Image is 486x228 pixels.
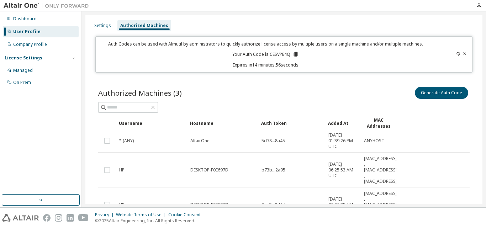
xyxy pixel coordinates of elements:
[119,202,125,208] span: HP
[13,42,47,47] div: Company Profile
[261,117,322,129] div: Auth Token
[95,218,205,224] p: © 2025 Altair Engineering, Inc. All Rights Reserved.
[4,2,93,9] img: Altair One
[13,68,33,73] div: Managed
[98,88,182,98] span: Authorized Machines (3)
[120,23,168,28] div: Authorized Machines
[67,214,74,222] img: linkedin.svg
[328,117,358,129] div: Added At
[100,62,431,68] p: Expires in 14 minutes, 56 seconds
[100,41,431,47] p: Auth Codes can be used with Almutil by administrators to quickly authorize license access by mult...
[190,167,228,173] span: DESKTOP-F0E697D
[43,214,51,222] img: facebook.svg
[13,16,37,22] div: Dashboard
[190,117,255,129] div: Hostname
[119,167,125,173] span: HP
[415,87,468,99] button: Generate Auth Code
[95,212,116,218] div: Privacy
[2,214,39,222] img: altair_logo.svg
[262,202,285,208] span: 2aa9...0d4d
[190,138,210,144] span: AltairOne
[190,202,228,208] span: DESKTOP-F0E697D
[262,138,285,144] span: 5d78...8a45
[94,23,111,28] div: Settings
[328,161,358,179] span: [DATE] 06:25:53 AM UTC
[364,156,397,184] span: [MAC_ADDRESS] , [MAC_ADDRESS] , [MAC_ADDRESS]
[13,80,31,85] div: On Prem
[364,117,393,129] div: MAC Addresses
[119,138,134,144] span: * (ANY)
[364,138,384,144] span: ANYHOST
[116,212,168,218] div: Website Terms of Use
[232,51,299,58] p: Your Auth Code is: CESVPE4Q
[55,214,62,222] img: instagram.svg
[364,191,397,219] span: [MAC_ADDRESS] , [MAC_ADDRESS] , [MAC_ADDRESS]
[119,117,184,129] div: Username
[328,132,358,149] span: [DATE] 01:39:26 PM UTC
[78,214,89,222] img: youtube.svg
[5,55,42,61] div: License Settings
[13,29,41,35] div: User Profile
[168,212,205,218] div: Cookie Consent
[262,167,285,173] span: b73b...2a95
[328,196,358,213] span: [DATE] 06:26:35 AM UTC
